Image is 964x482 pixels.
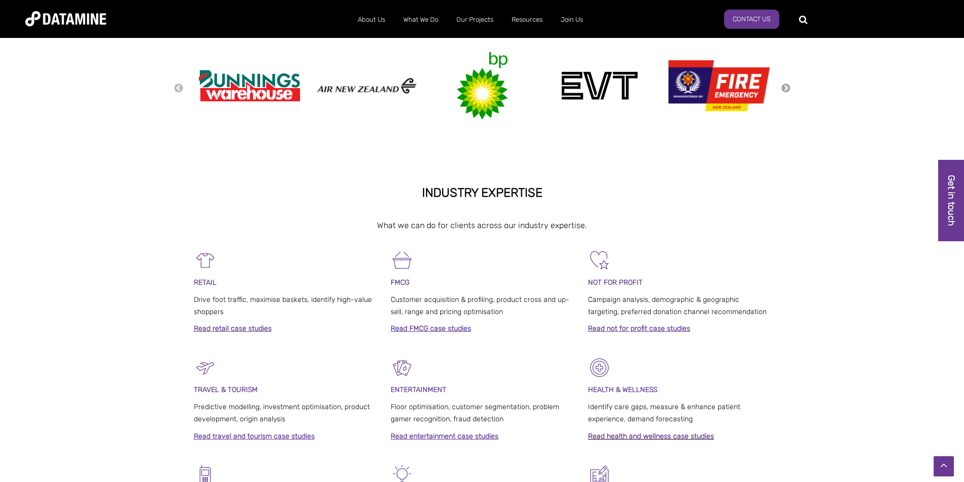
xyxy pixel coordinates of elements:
img: Datamine [25,11,106,26]
img: evt-1 [562,72,638,100]
a: Read health and wellness case studies [588,432,714,441]
img: FMCG [391,249,413,272]
a: Get in touch [938,160,964,241]
img: Retail-1 [194,249,217,272]
a: Contact Us [724,10,779,29]
img: Bunnings Warehouse [199,67,300,105]
a: Read retail case studies [194,324,272,333]
span: Drive foot traffic, maximise baskets, identify high-value shoppers [194,295,372,316]
span: Campaign analysis, demographic & geographic targeting, preferred donation channel recommendation [588,295,767,316]
a: Read entertainment case studies [391,432,498,441]
span: Predictive modelling, investment optimisation, product development, origin analysis [194,403,370,423]
a: Read travel and tourism case studies [194,432,315,441]
img: Healthcare [588,356,611,379]
button: Previous [174,83,184,94]
a: Our Projects [447,7,502,33]
span: NOT FOR PROFIT [588,278,643,287]
img: airnewzealand [316,75,417,96]
a: What We Do [394,7,447,33]
span: Identify care gaps, measure & enhance patient experience, demand forecasting [588,403,740,423]
strong: INDUSTRY EXPERTISE [422,186,542,200]
span: ENTERTAINMENT [391,385,446,394]
span: Customer acquisition & profiling, product cross and up-sell, range and pricing optimisation [391,295,569,316]
a: Join Us [552,7,592,33]
span: FMCG [391,278,409,287]
img: Travel & Tourism [194,356,217,379]
a: Read not for profit case studies [588,324,690,333]
img: Not For Profit [588,249,611,272]
span: What we can do for clients across our industry expertise. [377,221,587,230]
img: Fire Emergency New Zealand [668,55,770,116]
img: Entertainment [391,356,413,379]
button: Next [781,83,791,94]
span: TRAVEL & TOURISM [194,385,258,394]
img: bp-1 [454,52,510,119]
strong: HEALTH & WELLNESS [588,385,657,394]
a: Read FMCG case studies [391,324,471,333]
span: Floor optimisation, customer segmentation, problem gamer recognition, fraud detection [391,403,559,423]
span: RETAIL [194,278,217,287]
a: About Us [349,7,394,33]
a: Resources [502,7,552,33]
